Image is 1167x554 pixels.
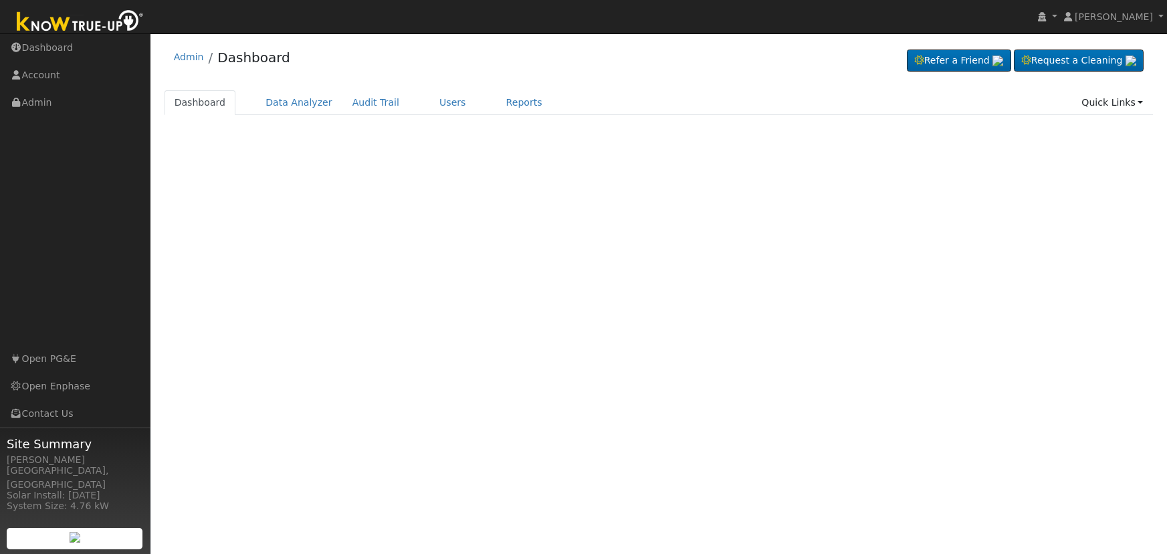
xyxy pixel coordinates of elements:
[217,50,290,66] a: Dashboard
[174,52,204,62] a: Admin
[7,453,143,467] div: [PERSON_NAME]
[1014,50,1144,72] a: Request a Cleaning
[70,532,80,543] img: retrieve
[255,90,342,115] a: Data Analyzer
[1071,90,1153,115] a: Quick Links
[429,90,476,115] a: Users
[907,50,1011,72] a: Refer a Friend
[7,488,143,502] div: Solar Install: [DATE]
[496,90,552,115] a: Reports
[165,90,236,115] a: Dashboard
[1126,56,1136,66] img: retrieve
[342,90,409,115] a: Audit Trail
[1075,11,1153,22] span: [PERSON_NAME]
[992,56,1003,66] img: retrieve
[10,7,150,37] img: Know True-Up
[7,464,143,492] div: [GEOGRAPHIC_DATA], [GEOGRAPHIC_DATA]
[7,499,143,513] div: System Size: 4.76 kW
[7,435,143,453] span: Site Summary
